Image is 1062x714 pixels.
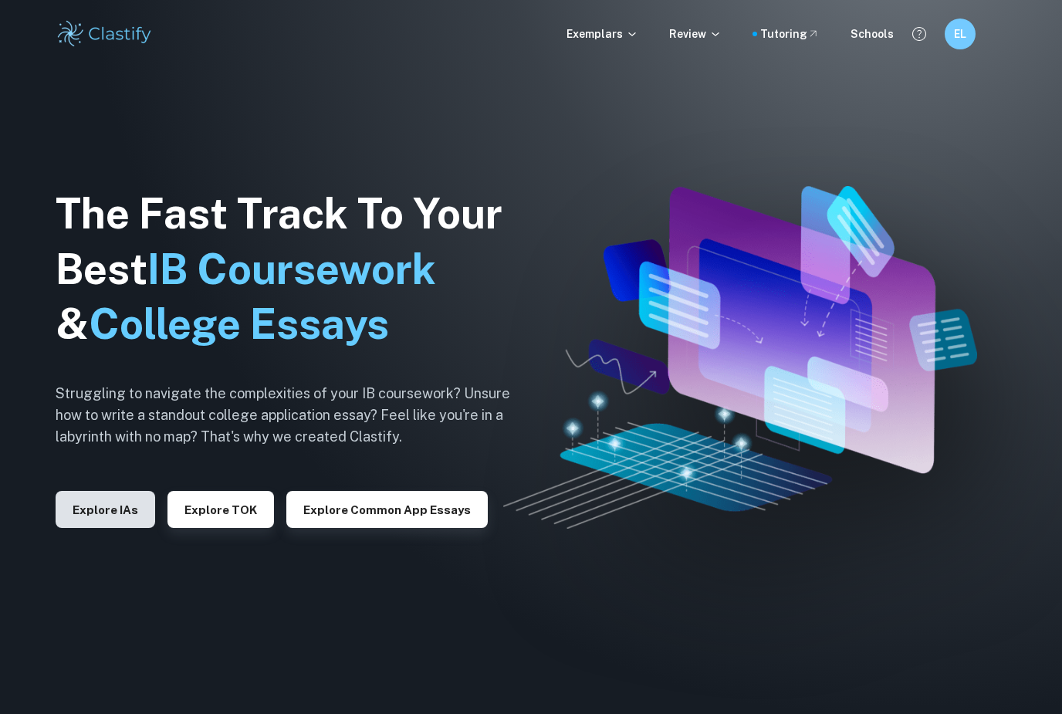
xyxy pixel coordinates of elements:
[286,502,488,516] a: Explore Common App essays
[147,245,436,293] span: IB Coursework
[567,25,638,42] p: Exemplars
[56,19,154,49] img: Clastify logo
[56,491,155,528] button: Explore IAs
[167,491,274,528] button: Explore TOK
[56,502,155,516] a: Explore IAs
[669,25,722,42] p: Review
[56,186,534,353] h1: The Fast Track To Your Best &
[906,21,932,47] button: Help and Feedback
[89,299,389,348] span: College Essays
[851,25,894,42] a: Schools
[56,383,534,448] h6: Struggling to navigate the complexities of your IB coursework? Unsure how to write a standout col...
[760,25,820,42] a: Tutoring
[945,19,976,49] button: EL
[503,186,977,529] img: Clastify hero
[167,502,274,516] a: Explore TOK
[952,25,969,42] h6: EL
[286,491,488,528] button: Explore Common App essays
